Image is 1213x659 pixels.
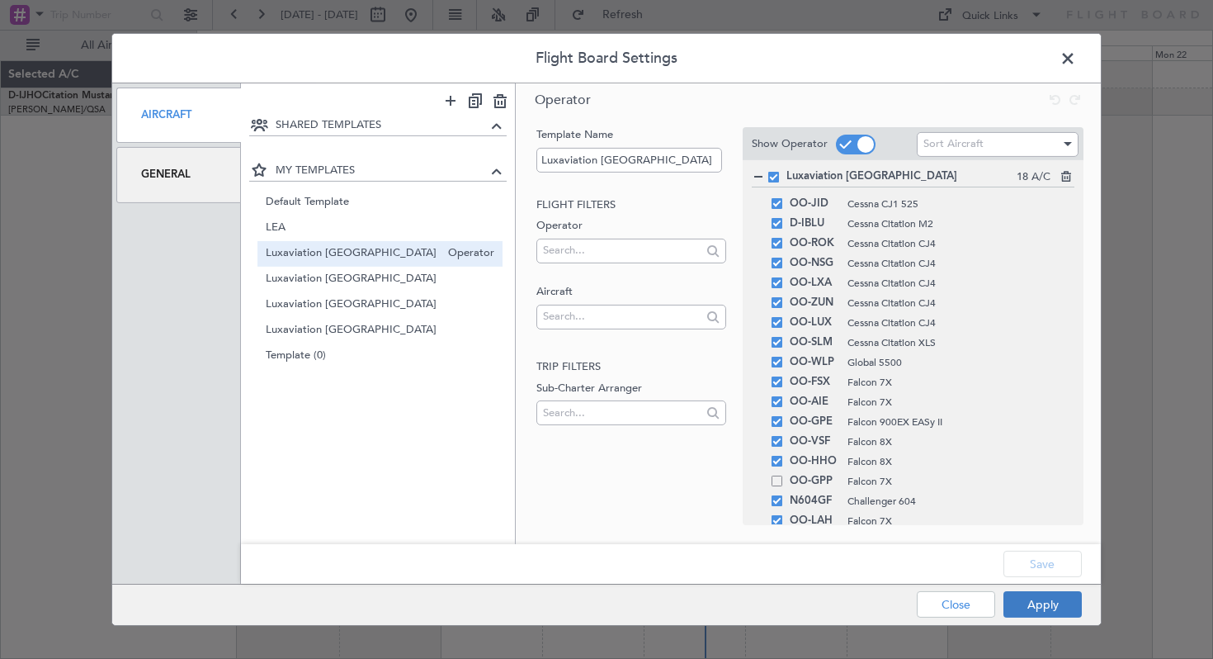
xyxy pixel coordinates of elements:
span: N604GF [790,491,839,511]
span: OO-GPE [790,412,839,432]
span: Cessna Citation CJ4 [847,236,1074,251]
span: Falcon 8X [847,434,1074,449]
span: Challenger 604 [847,494,1074,509]
div: Aircraft [116,88,241,143]
header: Flight Board Settings [112,34,1101,83]
label: Operator [536,218,725,235]
span: Cessna Citation CJ4 [847,256,1074,271]
span: LEA [266,219,495,236]
span: OO-GPP [790,472,839,491]
span: Default Template [266,193,495,211]
span: OO-HHO [790,452,839,472]
div: General [116,147,241,202]
input: Search... [543,238,701,263]
span: Falcon 7X [847,375,1074,390]
span: Cessna Citation M2 [847,216,1074,231]
h2: Trip filters [536,359,725,376]
span: Template (0) [266,347,495,364]
span: OO-JID [790,194,839,214]
span: Operator [535,91,591,109]
span: OO-FSX [790,372,839,392]
span: D-IBLU [790,214,839,234]
span: MY TEMPLATES [276,163,488,179]
button: Close [917,591,995,618]
span: Cessna Citation CJ4 [847,276,1074,291]
span: Luxaviation [GEOGRAPHIC_DATA] [266,296,495,313]
label: Aircraft [536,284,725,301]
span: Luxaviation [GEOGRAPHIC_DATA] [266,244,441,262]
span: OO-LAH [790,511,839,531]
span: Falcon 7X [847,474,1074,489]
span: Cessna Citation CJ4 [847,315,1074,330]
label: Template Name [536,127,725,144]
span: OO-NSG [790,254,839,273]
span: OO-LUX [790,313,839,333]
span: Global 5500 [847,355,1074,370]
span: OO-ZUN [790,293,839,313]
span: OO-SLM [790,333,839,353]
span: Luxaviation [GEOGRAPHIC_DATA] [266,270,495,287]
span: OO-LXA [790,273,839,293]
span: Falcon 8X [847,454,1074,469]
span: OO-ROK [790,234,839,254]
span: 18 A/C [1017,169,1050,186]
span: Luxaviation [GEOGRAPHIC_DATA] [266,321,495,339]
span: SHARED TEMPLATES [276,117,488,134]
span: Falcon 900EX EASy II [847,415,1074,429]
span: OO-AIE [790,392,839,412]
label: Sub-Charter Arranger [536,380,725,396]
span: Falcon 7X [847,395,1074,410]
span: OO-WLP [790,353,839,372]
input: Search... [543,304,701,329]
span: OO-VSF [790,432,839,452]
span: Cessna Citation XLS [847,335,1074,350]
button: Apply [1003,591,1082,618]
span: Sort Aircraft [923,136,984,151]
label: Show Operator [752,136,828,153]
h2: Flight filters [536,197,725,213]
span: Luxaviation [GEOGRAPHIC_DATA] [786,168,1017,185]
input: Search... [543,401,701,425]
span: Operator [440,244,494,262]
span: Falcon 7X [847,514,1074,529]
span: Cessna Citation CJ4 [847,296,1074,311]
span: Cessna CJ1 525 [847,197,1074,211]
